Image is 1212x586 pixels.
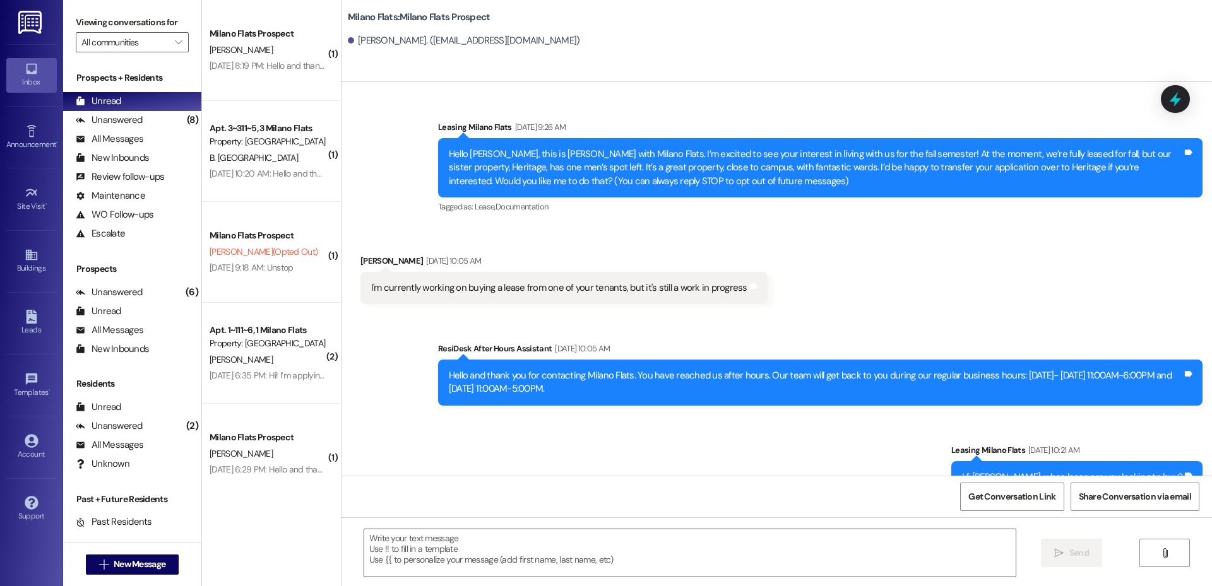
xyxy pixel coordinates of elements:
[423,254,481,267] div: [DATE] 10:05 AM
[1041,539,1102,567] button: Send
[210,337,326,350] div: Property: [GEOGRAPHIC_DATA] Flats
[210,168,1032,179] div: [DATE] 10:20 AM: Hello and thank you for contacting Milano Flats. You have reached us after hours...
[360,254,768,272] div: [PERSON_NAME]
[552,342,610,355] div: [DATE] 10:05 AM
[63,262,201,276] div: Prospects
[210,448,273,459] span: [PERSON_NAME]
[210,324,326,337] div: Apt. 1~111~6, 1 Milano Flats
[210,262,294,273] div: [DATE] 9:18 AM: Unstop
[1071,483,1199,511] button: Share Conversation via email
[76,227,125,240] div: Escalate
[76,457,129,471] div: Unknown
[1025,443,1079,457] div: [DATE] 10:21 AM
[76,95,121,108] div: Unread
[6,306,57,340] a: Leads
[6,182,57,216] a: Site Visit •
[960,483,1064,511] button: Get Conversation Link
[76,151,149,165] div: New Inbounds
[76,170,164,184] div: Review follow-ups
[76,208,153,221] div: WO Follow-ups
[512,120,566,134] div: [DATE] 9:26 AM
[449,148,1182,188] div: Hello [PERSON_NAME], this is [PERSON_NAME] with Milano Flats. I’m excited to see your interest in...
[348,11,490,24] b: Milano Flats: Milano Flats Prospect
[175,37,182,47] i: 
[76,401,121,414] div: Unread
[968,490,1055,503] span: Get Conversation Link
[371,281,747,295] div: I'm currently working on buying a lease from one of your tenants, but it's still a work in progress
[6,368,57,402] a: Templates •
[1079,490,1191,503] span: Share Conversation via email
[962,471,1182,484] div: Hi [PERSON_NAME], whos lease are you looking to buy?
[210,229,326,242] div: Milano Flats Prospect
[63,71,201,85] div: Prospects + Residents
[76,114,143,127] div: Unanswered
[449,369,1182,396] div: Hello and thank you for contacting Milano Flats. You have reached us after hours. Our team will g...
[475,201,496,212] span: Lease ,
[496,201,549,212] span: Documentation
[438,120,1203,138] div: Leasing Milano Flats
[438,342,1203,360] div: ResiDesk After Hours Assistant
[76,343,149,356] div: New Inbounds
[63,377,201,390] div: Residents
[56,138,58,147] span: •
[99,560,109,570] i: 
[76,305,121,318] div: Unread
[49,386,50,395] span: •
[63,493,201,506] div: Past + Future Residents
[6,244,57,278] a: Buildings
[951,443,1203,461] div: Leasing Milano Flats
[210,370,1172,381] div: [DATE] 6:35 PM: Hi! I’m applying to rent an apartment with my fiancée, and the new landlord requi...
[210,246,318,257] span: [PERSON_NAME] (Opted Out)
[76,515,152,529] div: Past Residents
[114,558,165,571] span: New Message
[45,200,47,209] span: •
[210,431,326,444] div: Milano Flats Prospect
[6,58,57,92] a: Inbox
[438,197,1203,216] div: Tagged as:
[210,464,1028,475] div: [DATE] 6:29 PM: Hello and thank you for contacting Milano Flats. You have reached us after hours....
[76,324,143,337] div: All Messages
[183,416,201,436] div: (2)
[210,135,326,148] div: Property: [GEOGRAPHIC_DATA] Flats
[6,492,57,526] a: Support
[76,286,143,299] div: Unanswered
[348,34,580,47] div: [PERSON_NAME]. ([EMAIL_ADDRESS][DOMAIN_NAME])
[76,132,143,146] div: All Messages
[210,354,273,365] span: [PERSON_NAME]
[1160,548,1170,558] i: 
[210,44,273,56] span: [PERSON_NAME]
[76,419,143,433] div: Unanswered
[210,27,326,40] div: Milano Flats Prospect
[76,13,189,32] label: Viewing conversations for
[210,122,326,135] div: Apt. 3~311~5, 3 Milano Flats
[1054,548,1064,558] i: 
[86,554,179,575] button: New Message
[6,430,57,464] a: Account
[76,438,143,452] div: All Messages
[210,152,298,163] span: B. [GEOGRAPHIC_DATA]
[81,32,169,52] input: All communities
[76,189,145,202] div: Maintenance
[210,60,1026,71] div: [DATE] 8:19 PM: Hello and thank you for contacting Milano Flats. You have reached us after hours....
[1069,546,1089,560] span: Send
[184,110,201,130] div: (8)
[182,283,201,302] div: (6)
[18,11,44,34] img: ResiDesk Logo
